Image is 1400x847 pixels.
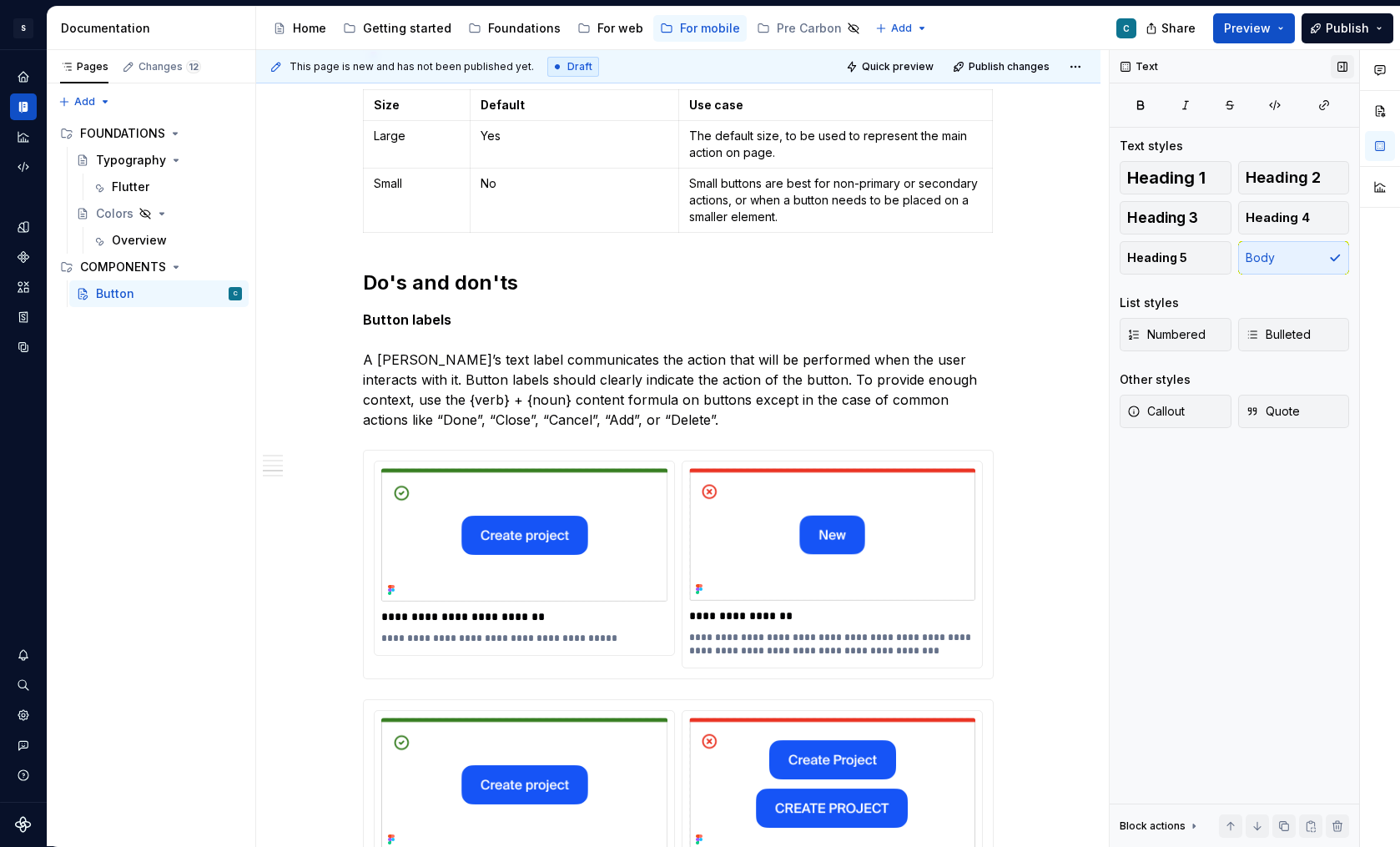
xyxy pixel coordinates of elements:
[1246,169,1321,186] span: Heading 2
[1123,22,1130,35] div: C
[1238,318,1350,351] button: Bulleted
[60,60,108,73] div: Pages
[85,174,249,200] a: Flutter
[13,18,33,38] div: S
[10,63,37,90] a: Home
[1120,161,1231,194] button: Heading 1
[1120,138,1183,154] div: Text styles
[10,244,37,270] a: Components
[689,98,743,112] strong: Use case
[96,152,166,169] div: Typography
[481,175,668,192] p: No
[61,20,249,37] div: Documentation
[1127,209,1198,226] span: Heading 3
[891,22,912,35] span: Add
[750,15,867,42] a: Pre Carbon
[15,816,32,833] a: Supernova Logo
[1120,241,1231,275] button: Heading 5
[290,60,534,73] span: This page is new and has not been published yet.
[969,60,1050,73] span: Publish changes
[266,15,333,42] a: Home
[689,175,982,225] p: Small buttons are best for non-primary or secondary actions, or when a button needs to be placed ...
[10,93,37,120] a: Documentation
[1246,209,1310,226] span: Heading 4
[53,90,116,113] button: Add
[234,285,238,302] div: C
[597,20,643,37] div: For web
[80,259,166,275] div: COMPONENTS
[53,120,249,307] div: Page tree
[10,154,37,180] a: Code automation
[10,702,37,729] a: Settings
[363,270,994,296] h2: Do's and don'ts
[1120,318,1231,351] button: Numbered
[3,10,43,46] button: S
[10,642,37,668] button: Notifications
[1120,295,1179,311] div: List styles
[10,334,37,360] a: Data sources
[689,128,982,161] p: The default size, to be used to represent the main action on page.
[74,95,95,108] span: Add
[862,60,934,73] span: Quick preview
[1238,395,1350,428] button: Quote
[10,124,37,150] div: Analytics
[1213,13,1295,43] button: Preview
[1137,13,1206,43] button: Share
[10,274,37,300] a: Assets
[85,227,249,254] a: Overview
[1120,371,1191,388] div: Other styles
[1302,13,1393,43] button: Publish
[481,128,668,144] p: Yes
[363,20,451,37] div: Getting started
[374,98,400,112] strong: Size
[481,98,525,112] strong: Default
[10,304,37,330] a: Storybook stories
[1246,403,1300,420] span: Quote
[96,205,133,222] div: Colors
[336,15,458,42] a: Getting started
[1326,20,1369,37] span: Publish
[10,732,37,759] button: Contact support
[1224,20,1271,37] span: Preview
[1238,161,1350,194] button: Heading 2
[112,179,149,195] div: Flutter
[1238,201,1350,234] button: Heading 4
[53,254,249,280] div: COMPONENTS
[374,175,460,192] p: Small
[1161,20,1196,37] span: Share
[1127,250,1187,266] span: Heading 5
[1120,819,1186,833] div: Block actions
[363,310,994,430] p: A [PERSON_NAME]’s text label communicates the action that will be performed when the user interac...
[266,12,867,45] div: Page tree
[363,311,451,328] strong: Button labels
[53,120,249,147] div: FOUNDATIONS
[69,147,249,174] a: Typography
[1246,326,1311,343] span: Bulleted
[1127,169,1206,186] span: Heading 1
[653,15,747,42] a: For mobile
[1120,814,1201,838] div: Block actions
[10,672,37,698] button: Search ⌘K
[1127,403,1185,420] span: Callout
[841,55,941,78] button: Quick preview
[461,15,567,42] a: Foundations
[138,60,201,73] div: Changes
[1120,395,1231,428] button: Callout
[680,20,740,37] div: For mobile
[571,15,650,42] a: For web
[112,232,167,249] div: Overview
[374,128,460,144] p: Large
[777,20,842,37] div: Pre Carbon
[10,214,37,240] a: Design tokens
